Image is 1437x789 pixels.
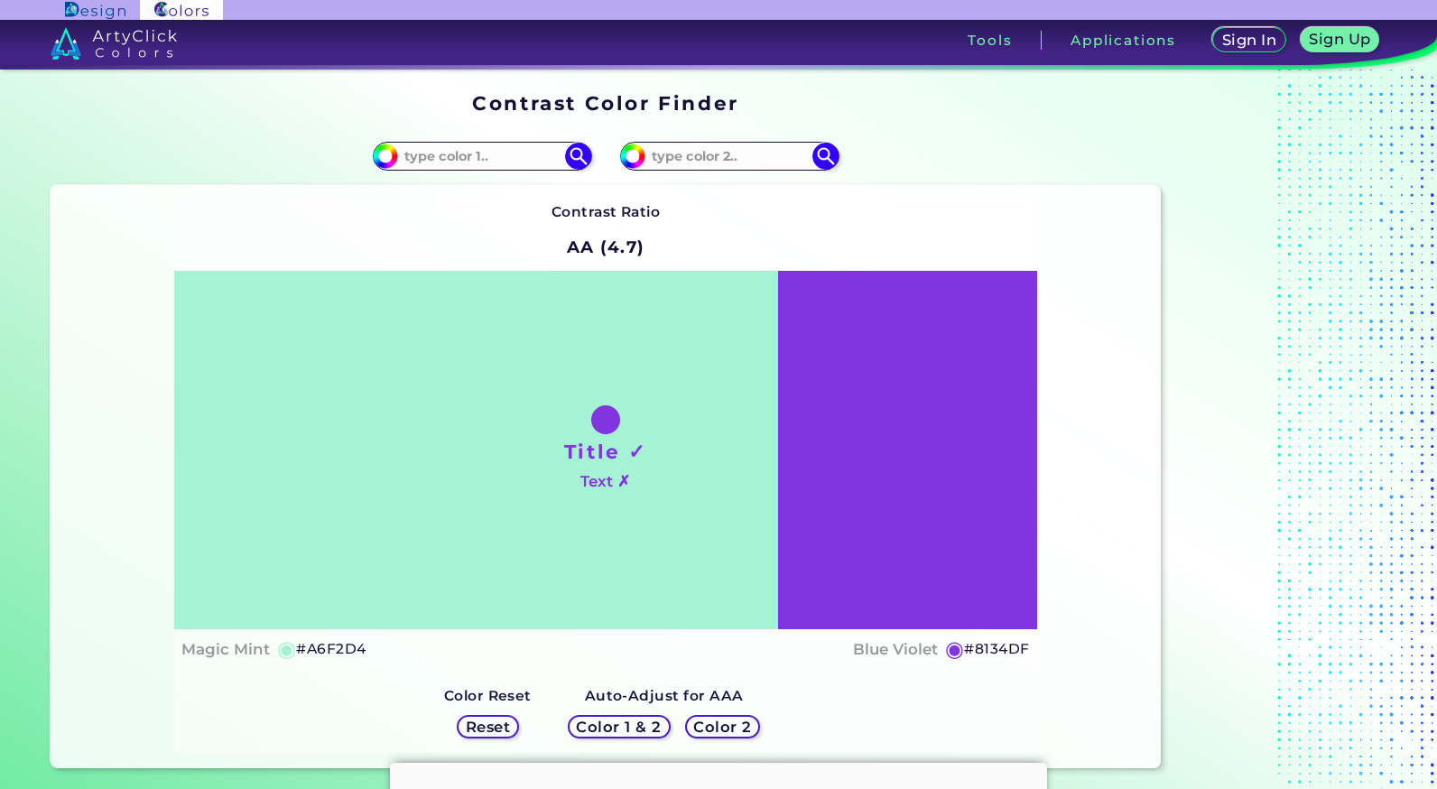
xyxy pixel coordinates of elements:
[559,227,654,267] h2: AA (4.7)
[296,637,366,661] h5: #A6F2D4
[1216,29,1283,51] a: Sign In
[964,637,1029,661] h5: #8134DF
[1071,33,1176,47] h3: Applications
[696,720,749,734] h5: Color 2
[580,469,630,495] h4: Text ✗
[181,636,270,663] h4: Magic Mint
[968,33,1012,47] h3: Tools
[565,143,592,170] img: icon search
[1224,33,1274,47] h5: Sign In
[398,144,566,168] input: type color 1..
[645,144,813,168] input: type color 2..
[51,27,178,60] img: logo_artyclick_colors_white.svg
[65,2,125,19] img: ArtyClick Design logo
[277,638,297,660] h5: ◉
[812,143,839,170] img: icon search
[564,438,647,465] h1: Title ✓
[1312,32,1367,46] h5: Sign Up
[472,89,738,116] h1: Contrast Color Finder
[1304,29,1377,51] a: Sign Up
[552,203,661,220] strong: Contrast Ratio
[853,636,938,663] h4: Blue Violet
[468,720,508,734] h5: Reset
[444,687,532,704] strong: Color Reset
[580,720,658,734] h5: Color 1 & 2
[585,687,744,704] strong: Auto-Adjust for AAA
[945,638,965,660] h5: ◉
[1168,85,1394,775] iframe: Advertisement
